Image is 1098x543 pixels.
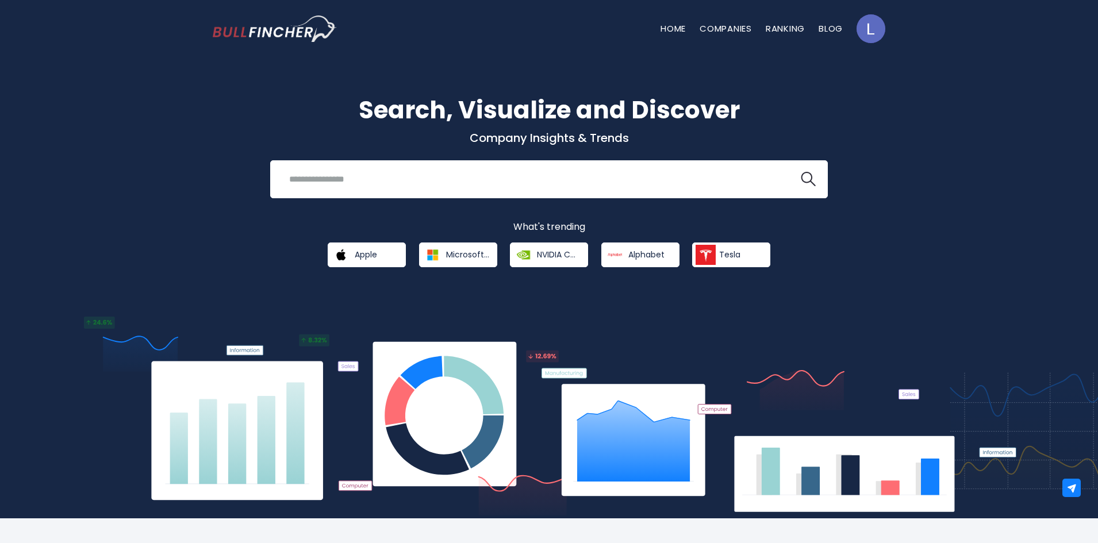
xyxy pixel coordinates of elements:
[213,16,337,42] img: Bullfincher logo
[446,249,489,260] span: Microsoft Corporation
[601,242,679,267] a: Alphabet
[419,242,497,267] a: Microsoft Corporation
[801,172,816,187] img: search icon
[628,249,665,260] span: Alphabet
[692,242,770,267] a: Tesla
[213,130,885,145] p: Company Insights & Trends
[537,249,580,260] span: NVIDIA Corporation
[213,221,885,233] p: What's trending
[766,22,805,34] a: Ranking
[355,249,377,260] span: Apple
[213,92,885,128] h1: Search, Visualize and Discover
[661,22,686,34] a: Home
[700,22,752,34] a: Companies
[719,249,740,260] span: Tesla
[328,242,406,267] a: Apple
[510,242,588,267] a: NVIDIA Corporation
[213,16,336,42] a: Go to homepage
[819,22,843,34] a: Blog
